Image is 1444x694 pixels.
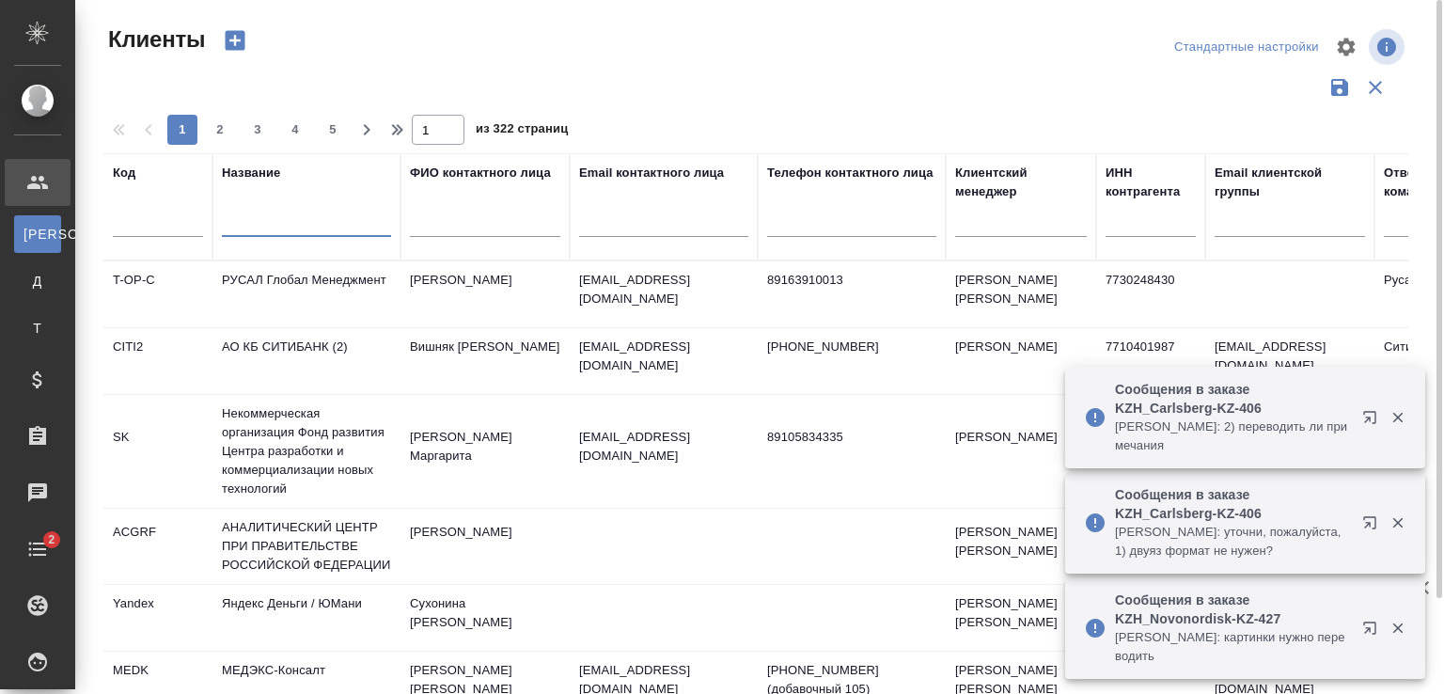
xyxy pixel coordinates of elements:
p: [PHONE_NUMBER] [767,338,936,356]
span: 2 [37,530,66,549]
td: [PERSON_NAME] Маргарита [400,418,570,484]
button: 5 [318,115,348,145]
td: SK [103,418,212,484]
span: из 322 страниц [476,118,568,145]
a: 2 [5,526,71,573]
td: 7730248430 [1096,261,1205,327]
td: [EMAIL_ADDRESS][DOMAIN_NAME] [1205,328,1374,394]
td: РУСАЛ Глобал Менеджмент [212,261,400,327]
td: Некоммерческая организация Фонд развития Центра разработки и коммерциализации новых технологий [212,395,400,508]
span: 2 [205,120,235,139]
td: CITI2 [103,328,212,394]
div: Код [113,164,135,182]
div: ИНН контрагента [1106,164,1196,201]
td: 7710401987 [1096,328,1205,394]
p: [PERSON_NAME]: уточни, пожалуйста, 1) двуяз формат не нужен? [1115,523,1350,560]
td: Яндекс Деньги / ЮМани [212,585,400,651]
button: Открыть в новой вкладке [1351,609,1396,655]
span: 4 [280,120,310,139]
button: 4 [280,115,310,145]
div: ФИО контактного лица [410,164,551,182]
td: [PERSON_NAME] [946,418,1096,484]
td: Сухонина [PERSON_NAME] [400,585,570,651]
span: Т [24,319,52,338]
p: [EMAIL_ADDRESS][DOMAIN_NAME] [579,338,748,375]
td: [PERSON_NAME] [PERSON_NAME] [946,261,1096,327]
a: [PERSON_NAME] [14,215,61,253]
p: [PERSON_NAME]: 2) переводить ли примечания [1115,418,1350,455]
button: Сбросить фильтры [1358,70,1393,105]
td: [PERSON_NAME] [946,328,1096,394]
a: Д [14,262,61,300]
p: Сообщения в заказе KZH_Novonordisk-KZ-427 [1115,591,1350,628]
td: Вишняк [PERSON_NAME] [400,328,570,394]
td: [PERSON_NAME] [PERSON_NAME] [946,585,1096,651]
td: АО КБ СИТИБАНК (2) [212,328,400,394]
span: 5 [318,120,348,139]
button: 3 [243,115,273,145]
p: [EMAIL_ADDRESS][DOMAIN_NAME] [579,271,748,308]
div: split button [1169,33,1324,62]
td: АНАЛИТИЧЕСКИЙ ЦЕНТР ПРИ ПРАВИТЕЛЬСТВЕ РОССИЙСКОЙ ФЕДЕРАЦИИ [212,509,400,584]
div: Email контактного лица [579,164,724,182]
span: Настроить таблицу [1324,24,1369,70]
button: Закрыть [1378,514,1417,531]
td: [PERSON_NAME] [400,261,570,327]
td: ACGRF [103,513,212,579]
span: Посмотреть информацию [1369,29,1408,65]
div: Название [222,164,280,182]
span: Д [24,272,52,291]
p: [EMAIL_ADDRESS][DOMAIN_NAME] [579,428,748,465]
div: Email клиентской группы [1215,164,1365,201]
span: [PERSON_NAME] [24,225,52,244]
a: Т [14,309,61,347]
div: Телефон контактного лица [767,164,934,182]
p: Сообщения в заказе KZH_Carlsberg-KZ-406 [1115,485,1350,523]
button: Открыть в новой вкладке [1351,399,1396,444]
div: Клиентский менеджер [955,164,1087,201]
td: [PERSON_NAME] [PERSON_NAME] [946,513,1096,579]
p: Сообщения в заказе KZH_Carlsberg-KZ-406 [1115,380,1350,418]
td: Yandex [103,585,212,651]
p: 89105834335 [767,428,936,447]
span: 3 [243,120,273,139]
button: Закрыть [1378,620,1417,637]
button: Открыть в новой вкладке [1351,504,1396,549]
p: [PERSON_NAME]: картинки нужно переводить [1115,628,1350,666]
td: [PERSON_NAME] [400,513,570,579]
button: 2 [205,115,235,145]
button: Сохранить фильтры [1322,70,1358,105]
p: 89163910013 [767,271,936,290]
button: Закрыть [1378,409,1417,426]
td: T-OP-C [103,261,212,327]
span: Клиенты [103,24,205,55]
button: Создать [212,24,258,56]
